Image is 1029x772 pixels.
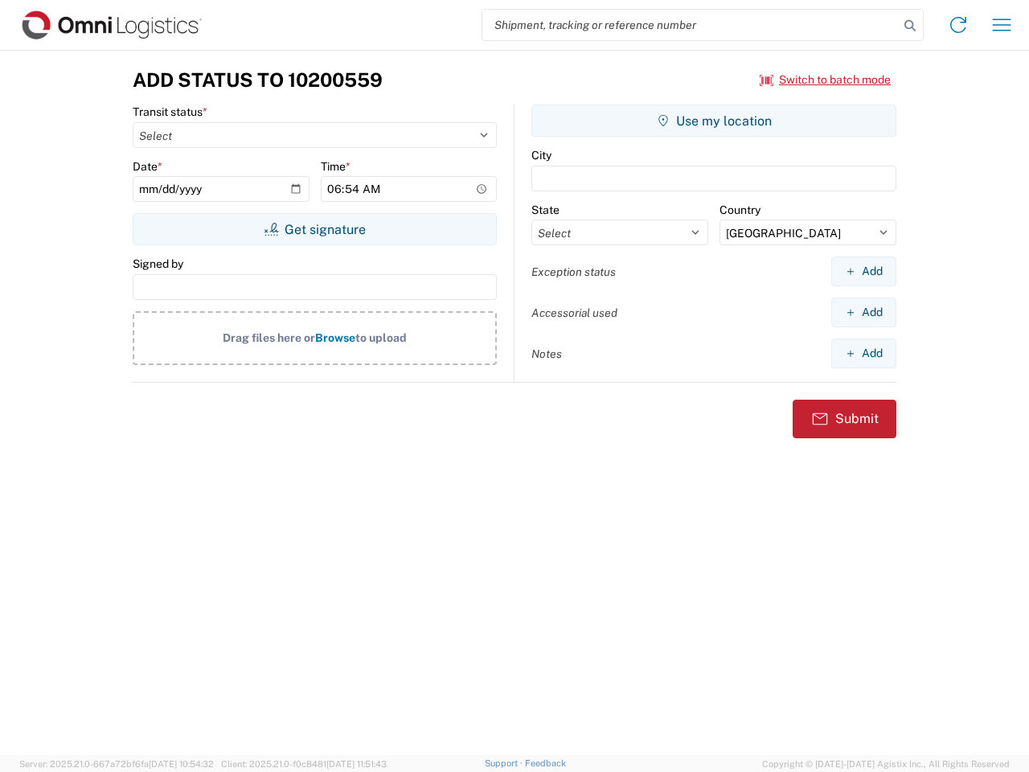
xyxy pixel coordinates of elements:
[221,759,387,769] span: Client: 2025.21.0-f0c8481
[326,759,387,769] span: [DATE] 11:51:43
[760,67,891,93] button: Switch to batch mode
[321,159,351,174] label: Time
[482,10,899,40] input: Shipment, tracking or reference number
[531,203,560,217] label: State
[133,257,183,271] label: Signed by
[831,257,896,286] button: Add
[531,347,562,361] label: Notes
[19,759,214,769] span: Server: 2025.21.0-667a72bf6fa
[831,339,896,368] button: Add
[531,105,896,137] button: Use my location
[133,105,207,119] label: Transit status
[133,68,383,92] h3: Add Status to 10200559
[831,298,896,327] button: Add
[531,265,616,279] label: Exception status
[719,203,760,217] label: Country
[355,331,407,344] span: to upload
[793,400,896,438] button: Submit
[133,213,497,245] button: Get signature
[149,759,214,769] span: [DATE] 10:54:32
[133,159,162,174] label: Date
[531,306,617,320] label: Accessorial used
[525,758,566,768] a: Feedback
[531,148,551,162] label: City
[315,331,355,344] span: Browse
[762,757,1010,771] span: Copyright © [DATE]-[DATE] Agistix Inc., All Rights Reserved
[223,331,315,344] span: Drag files here or
[485,758,525,768] a: Support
